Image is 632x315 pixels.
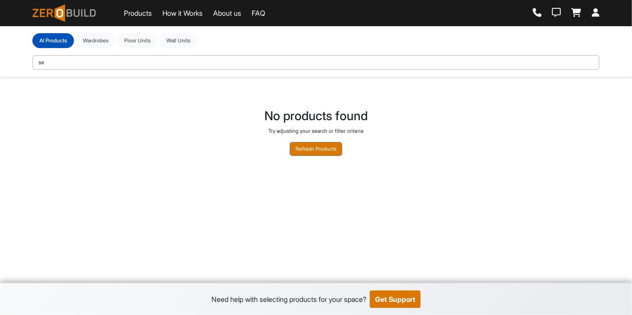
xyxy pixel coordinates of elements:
[32,4,96,22] img: ZeroBuild logo
[213,8,241,18] a: About us
[162,8,203,18] a: How it Works
[32,55,600,70] input: Search by product name...
[32,33,74,48] button: Al Products
[290,142,342,156] button: Refresh Products
[27,109,605,124] h3: No products found
[211,294,366,305] div: Need help with selecting products for your space?
[252,8,265,18] a: FAQ
[124,8,152,18] a: Products
[27,127,605,135] p: Try adjusting your search or filter criteria
[592,8,600,18] a: Login
[159,33,197,48] button: Wall Units
[370,291,421,308] button: Get Support
[117,33,158,48] button: Floor Units
[76,33,116,48] button: Wardrobes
